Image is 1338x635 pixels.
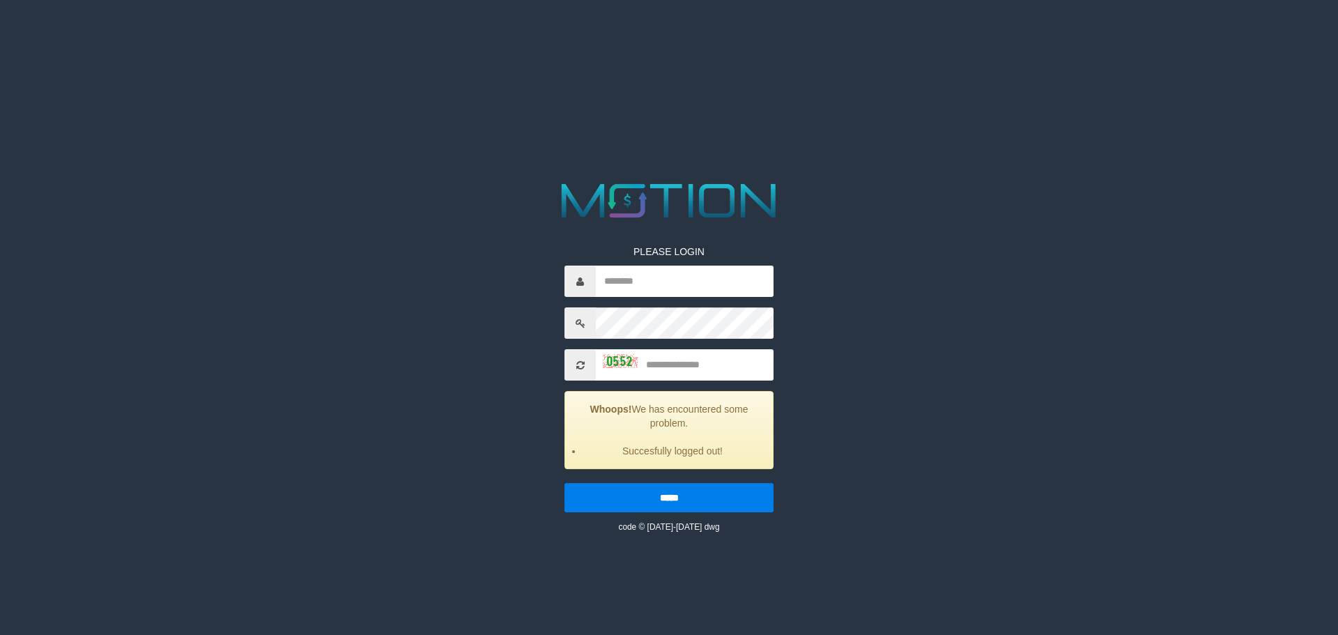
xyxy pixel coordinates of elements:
[564,245,774,259] p: PLEASE LOGIN
[590,404,632,415] strong: Whoops!
[552,178,786,224] img: MOTION_logo.png
[603,354,638,368] img: captcha
[583,444,762,458] li: Succesfully logged out!
[564,391,774,469] div: We has encountered some problem.
[618,522,719,532] small: code © [DATE]-[DATE] dwg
